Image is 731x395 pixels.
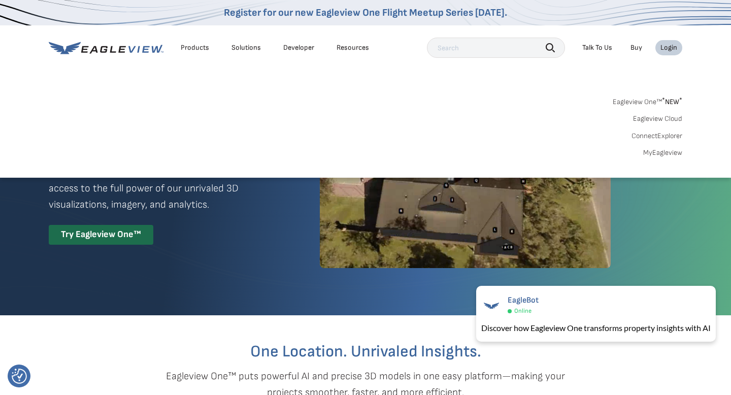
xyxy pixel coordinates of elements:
a: Buy [630,43,642,52]
a: Eagleview One™*NEW* [613,94,682,106]
div: Login [660,43,677,52]
a: MyEagleview [643,148,682,157]
p: A premium digital experience that provides seamless access to the full power of our unrivaled 3D ... [49,164,283,213]
span: NEW [662,97,682,106]
span: EagleBot [508,295,539,305]
button: Consent Preferences [12,369,27,384]
a: ConnectExplorer [632,131,682,141]
a: Developer [283,43,314,52]
div: Resources [337,43,369,52]
img: Revisit consent button [12,369,27,384]
a: Eagleview Cloud [633,114,682,123]
div: Talk To Us [582,43,612,52]
span: Online [514,307,531,315]
div: Solutions [231,43,261,52]
div: Try Eagleview One™ [49,225,153,245]
a: Register for our new Eagleview One Flight Meetup Series [DATE]. [224,7,507,19]
div: Discover how Eagleview One transforms property insights with AI [481,322,711,334]
img: EagleBot [481,295,502,316]
div: Products [181,43,209,52]
h2: One Location. Unrivaled Insights. [56,344,675,360]
input: Search [427,38,565,58]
